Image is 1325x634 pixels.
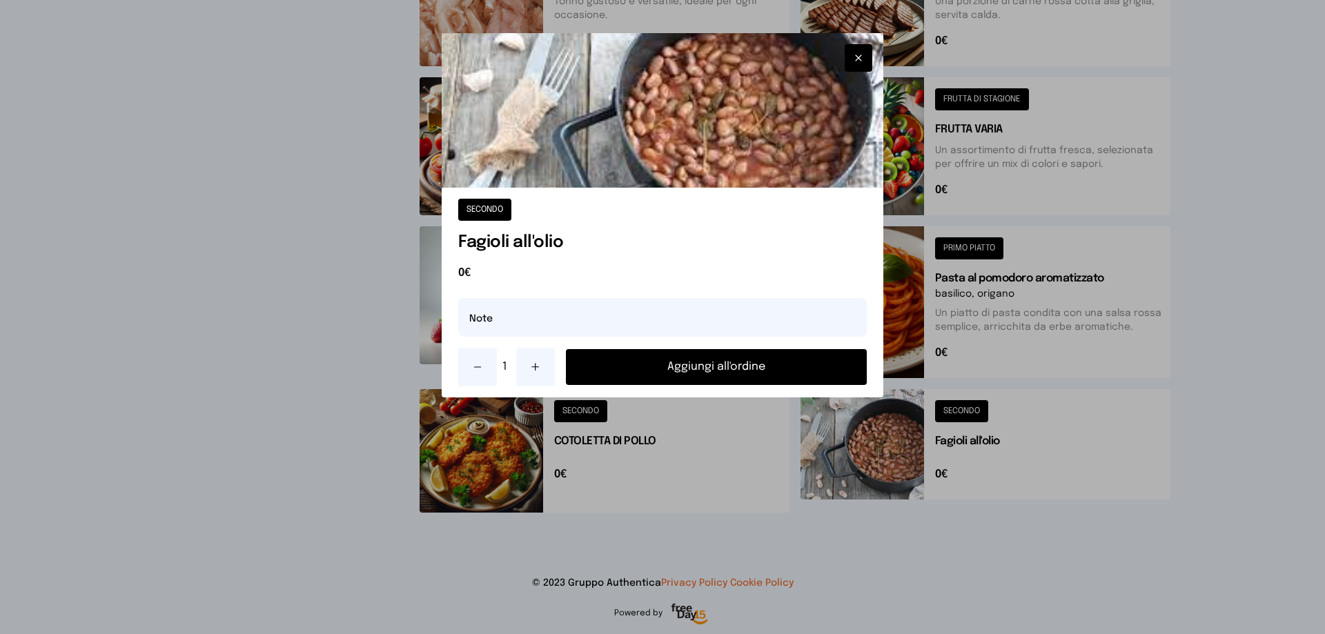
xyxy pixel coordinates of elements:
[458,265,867,281] span: 0€
[502,359,511,375] span: 1
[458,232,867,254] h1: Fagioli all'olio
[458,199,511,221] button: SECONDO
[442,33,883,188] img: Fagioli all'olio
[566,349,867,385] button: Aggiungi all'ordine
